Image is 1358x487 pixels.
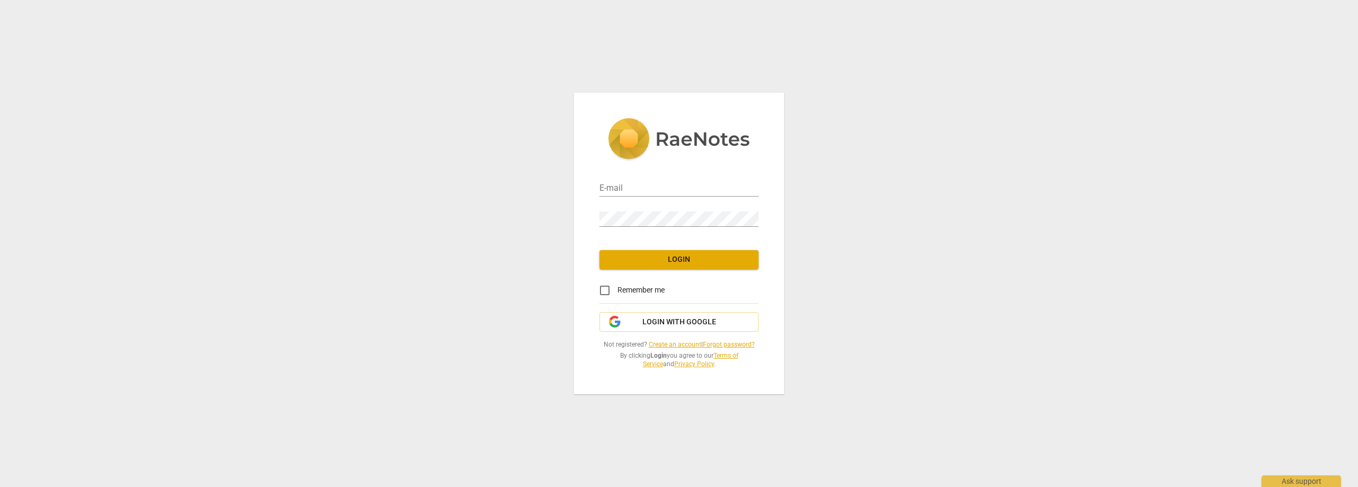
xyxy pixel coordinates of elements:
[608,118,750,162] img: 5ac2273c67554f335776073100b6d88f.svg
[643,352,738,368] a: Terms of Service
[599,351,759,369] span: By clicking you agree to our and .
[642,317,716,327] span: Login with Google
[608,254,750,265] span: Login
[1261,475,1341,487] div: Ask support
[599,340,759,349] span: Not registered? |
[674,360,714,368] a: Privacy Policy
[599,312,759,332] button: Login with Google
[599,250,759,269] button: Login
[650,352,667,359] b: Login
[649,341,701,348] a: Create an account
[703,341,755,348] a: Forgot password?
[617,285,665,296] span: Remember me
